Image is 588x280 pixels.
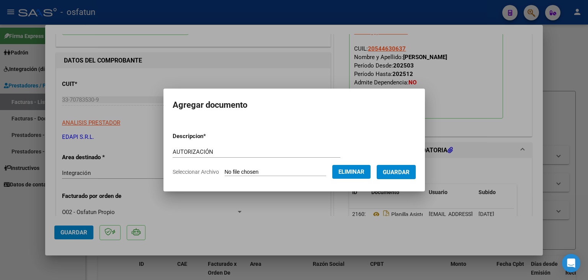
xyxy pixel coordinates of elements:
p: Descripcion [173,132,246,141]
h2: Agregar documento [173,98,416,112]
div: Open Intercom Messenger [562,254,580,272]
span: Guardar [383,169,410,176]
span: Eliminar [338,168,364,175]
button: Guardar [377,165,416,179]
span: Seleccionar Archivo [173,169,219,175]
button: Eliminar [332,165,371,179]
